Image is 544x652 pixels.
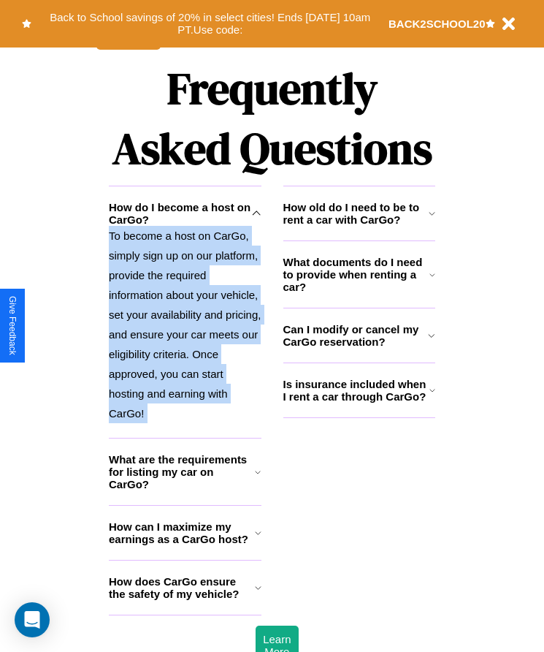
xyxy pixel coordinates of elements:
b: BACK2SCHOOL20 [388,18,486,30]
h3: How old do I need to be to rent a car with CarGo? [283,201,429,226]
h3: How can I maximize my earnings as a CarGo host? [109,520,255,545]
h3: Can I modify or cancel my CarGo reservation? [283,323,429,348]
div: Give Feedback [7,296,18,355]
p: To become a host on CarGo, simply sign up on our platform, provide the required information about... [109,226,261,423]
h1: Frequently Asked Questions [109,51,435,186]
h3: How does CarGo ensure the safety of my vehicle? [109,575,255,600]
h3: Is insurance included when I rent a car through CarGo? [283,378,429,403]
h3: What are the requirements for listing my car on CarGo? [109,453,255,490]
h3: How do I become a host on CarGo? [109,201,252,226]
h3: What documents do I need to provide when renting a car? [283,256,430,293]
button: Back to School savings of 20% in select cities! Ends [DATE] 10am PT.Use code: [31,7,388,40]
div: Open Intercom Messenger [15,602,50,637]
